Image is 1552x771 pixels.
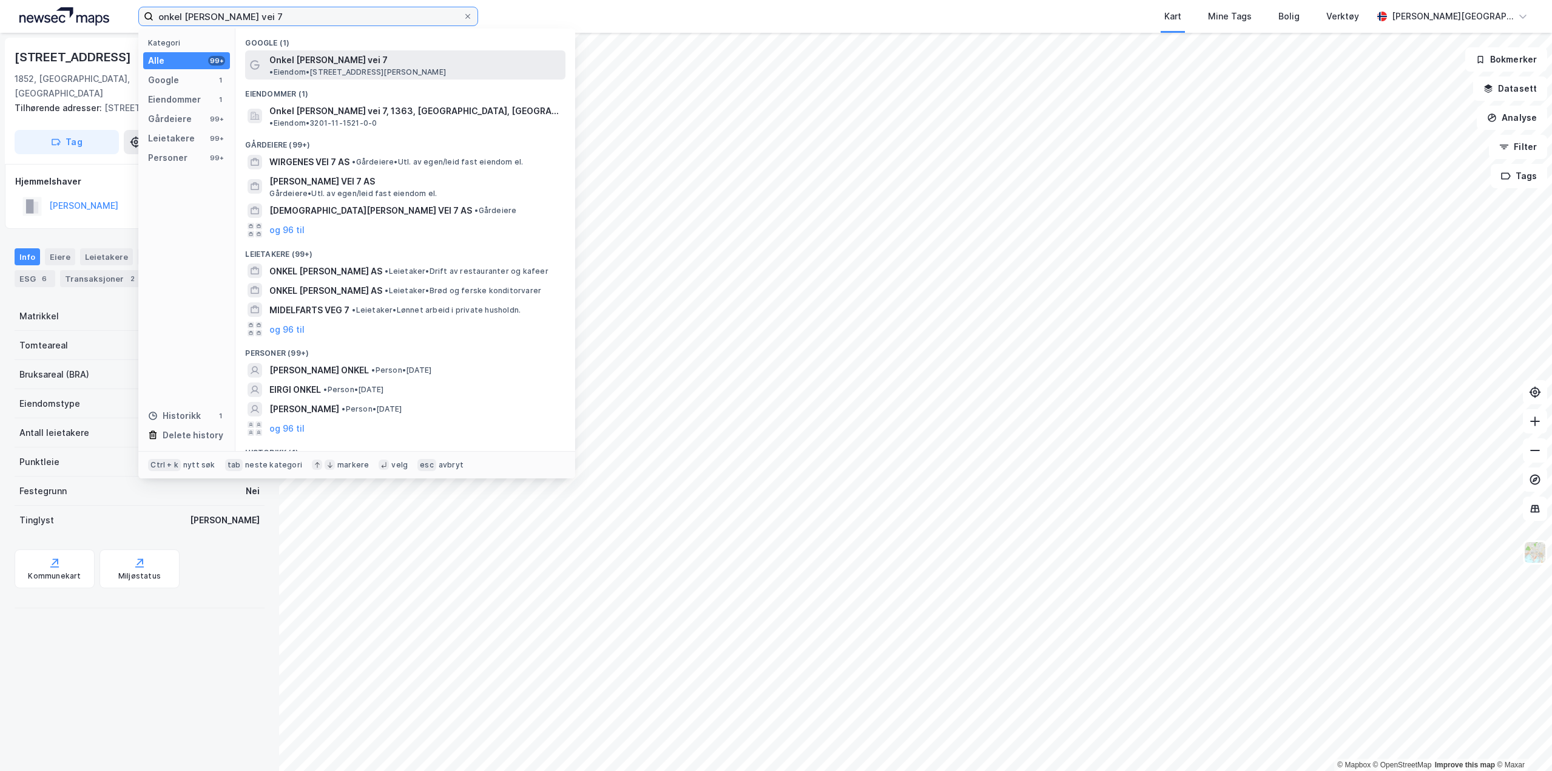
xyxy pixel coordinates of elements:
img: Z [1523,541,1547,564]
div: Eiendommer [148,92,201,107]
div: Bruksareal (BRA) [19,367,89,382]
div: Info [15,248,40,265]
span: Eiendom • 3201-11-1521-0-0 [269,118,377,128]
div: tab [225,459,243,471]
div: Personer [148,151,187,165]
span: Person • [DATE] [323,385,383,395]
div: Eiendommer (1) [235,80,575,101]
span: Person • [DATE] [342,404,402,414]
div: 99+ [208,153,225,163]
div: Google [148,73,179,87]
a: Improve this map [1435,761,1495,769]
div: Kart [1164,9,1181,24]
div: Bolig [1278,9,1300,24]
div: 2 [126,273,138,285]
span: Onkel [PERSON_NAME] vei 7 [269,53,388,67]
span: Leietaker • Brød og ferske konditorvarer [385,286,541,296]
span: • [323,385,327,394]
span: Eiendom • [STREET_ADDRESS][PERSON_NAME] [269,67,446,77]
div: Matrikkel [19,309,59,324]
button: Tags [1491,164,1547,188]
button: Analyse [1477,106,1547,130]
div: 99+ [208,134,225,143]
span: Gårdeiere [474,206,516,216]
div: Tomteareal [19,338,68,353]
a: OpenStreetMap [1373,761,1432,769]
span: Onkel [PERSON_NAME] vei 7, 1363, [GEOGRAPHIC_DATA], [GEOGRAPHIC_DATA] [269,104,561,118]
button: Bokmerker [1465,47,1547,72]
span: EIRGI ONKEL [269,382,321,397]
div: Tinglyst [19,513,54,528]
div: Kommunekart [28,571,81,581]
button: og 96 til [269,421,305,436]
div: Antall leietakere [19,426,89,440]
button: Filter [1489,135,1547,159]
div: Nei [246,484,260,498]
div: 99+ [208,56,225,66]
span: WIRGENES VEI 7 AS [269,155,349,169]
div: Kategori [148,38,230,47]
span: [PERSON_NAME] ONKEL [269,363,369,378]
button: og 96 til [269,223,305,237]
span: ONKEL [PERSON_NAME] AS [269,264,382,279]
div: [STREET_ADDRESS] [15,101,255,115]
div: velg [391,460,408,470]
div: Eiere [45,248,75,265]
div: Leietakere (99+) [235,240,575,262]
span: • [269,118,273,127]
div: Gårdeiere (99+) [235,131,575,152]
span: [DEMOGRAPHIC_DATA][PERSON_NAME] VEI 7 AS [269,203,472,218]
div: 99+ [208,114,225,124]
span: • [371,365,375,375]
button: Tag [15,130,119,154]
div: 1 [215,411,225,421]
div: [PERSON_NAME][GEOGRAPHIC_DATA] [1392,9,1513,24]
div: [PERSON_NAME] [190,513,260,528]
div: Transaksjoner [60,270,143,287]
div: Punktleie [19,455,59,469]
div: 1 [215,95,225,104]
div: 1852, [GEOGRAPHIC_DATA], [GEOGRAPHIC_DATA] [15,72,191,101]
span: [PERSON_NAME] [269,402,339,416]
button: Datasett [1473,76,1547,101]
span: [PERSON_NAME] VEI 7 AS [269,174,561,189]
div: [STREET_ADDRESS] [15,47,133,67]
div: Verktøy [1326,9,1359,24]
div: 1 [215,75,225,85]
span: • [385,267,388,276]
span: • [474,206,478,215]
div: nytt søk [183,460,215,470]
div: Gårdeiere [148,112,192,126]
div: Leietakere [80,248,133,265]
div: Ctrl + k [148,459,181,471]
iframe: Chat Widget [1491,713,1552,771]
a: Mapbox [1337,761,1371,769]
div: Festegrunn [19,484,67,498]
div: avbryt [439,460,464,470]
span: Leietaker • Lønnet arbeid i private husholdn. [352,305,521,315]
span: MIDELFARTS VEG 7 [269,303,349,318]
input: Søk på adresse, matrikkel, gårdeiere, leietakere eller personer [154,7,463,25]
div: Alle [148,53,164,68]
div: Personer (99+) [235,339,575,361]
div: neste kategori [245,460,302,470]
span: Gårdeiere • Utl. av egen/leid fast eiendom el. [352,157,523,167]
span: Tilhørende adresser: [15,103,104,113]
span: Leietaker • Drift av restauranter og kafeer [385,267,548,276]
span: • [352,305,356,314]
span: • [342,404,345,413]
div: Datasett [138,248,183,265]
div: Google (1) [235,29,575,50]
span: ONKEL [PERSON_NAME] AS [269,284,382,298]
button: og 96 til [269,322,305,336]
div: ESG [15,270,55,287]
div: Leietakere [148,131,195,146]
span: Person • [DATE] [371,365,431,375]
div: Miljøstatus [118,571,161,581]
div: Eiendomstype [19,396,80,411]
div: markere [337,460,369,470]
div: 6 [38,273,50,285]
span: Gårdeiere • Utl. av egen/leid fast eiendom el. [269,189,437,199]
div: esc [417,459,436,471]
